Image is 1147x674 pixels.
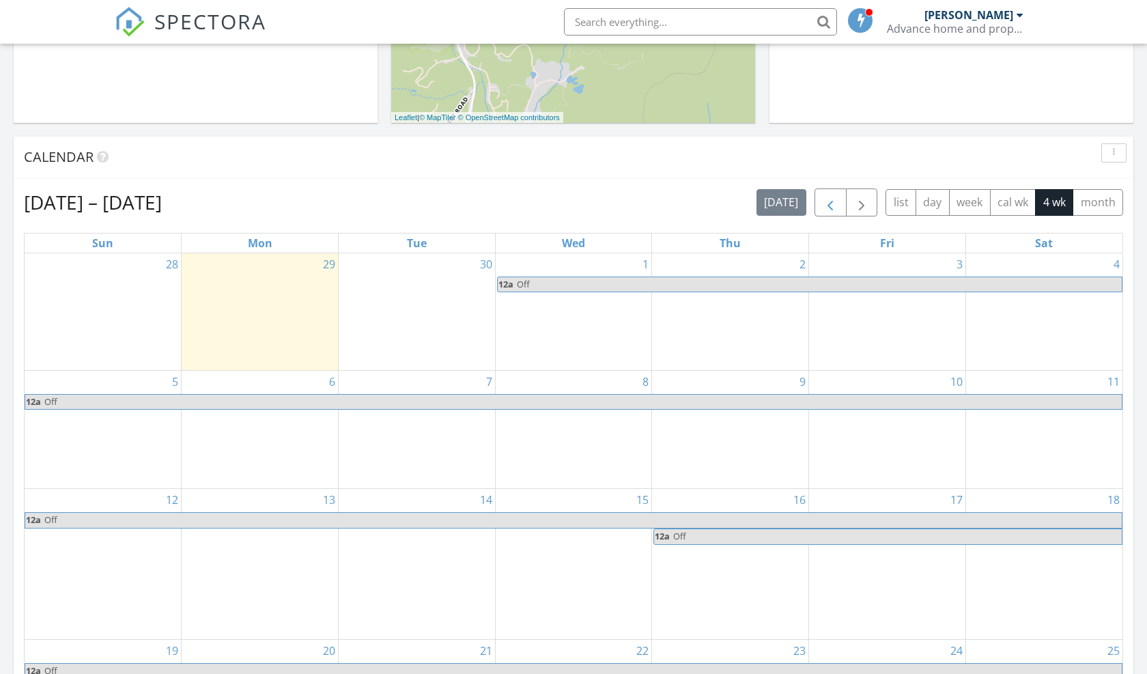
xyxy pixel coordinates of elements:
a: Saturday [1032,234,1056,253]
td: Go to October 11, 2025 [965,371,1122,489]
a: Go to October 3, 2025 [954,253,965,275]
span: 12a [25,395,42,409]
button: cal wk [990,189,1036,216]
a: Go to September 29, 2025 [320,253,338,275]
button: day [916,189,950,216]
span: Off [517,278,530,290]
a: Go to October 19, 2025 [163,640,181,662]
td: Go to October 5, 2025 [25,371,182,489]
td: Go to October 7, 2025 [338,371,495,489]
a: Go to October 22, 2025 [634,640,651,662]
a: Go to October 24, 2025 [948,640,965,662]
a: Go to October 5, 2025 [169,371,181,393]
td: Go to September 29, 2025 [182,253,339,371]
a: Go to October 10, 2025 [948,371,965,393]
a: Go to September 30, 2025 [477,253,495,275]
a: Go to October 15, 2025 [634,489,651,511]
a: Go to October 6, 2025 [326,371,338,393]
a: Wednesday [559,234,588,253]
a: Tuesday [404,234,429,253]
button: Next [846,188,878,216]
button: [DATE] [756,189,806,216]
a: Go to October 17, 2025 [948,489,965,511]
span: Off [44,395,57,408]
a: Go to October 11, 2025 [1105,371,1122,393]
a: Go to October 16, 2025 [791,489,808,511]
a: Go to October 23, 2025 [791,640,808,662]
td: Go to October 16, 2025 [652,489,809,640]
span: Off [673,530,686,542]
td: Go to October 12, 2025 [25,489,182,640]
a: Go to September 28, 2025 [163,253,181,275]
a: Go to October 25, 2025 [1105,640,1122,662]
a: Go to October 21, 2025 [477,640,495,662]
a: Go to October 13, 2025 [320,489,338,511]
a: Monday [245,234,275,253]
a: Go to October 2, 2025 [797,253,808,275]
td: Go to September 30, 2025 [338,253,495,371]
td: Go to October 2, 2025 [652,253,809,371]
a: Go to October 12, 2025 [163,489,181,511]
span: 12a [25,513,42,527]
a: Go to October 9, 2025 [797,371,808,393]
td: Go to October 10, 2025 [809,371,966,489]
a: Go to October 7, 2025 [483,371,495,393]
button: 4 wk [1035,189,1073,216]
a: Go to October 14, 2025 [477,489,495,511]
a: SPECTORA [115,18,266,47]
td: Go to October 18, 2025 [965,489,1122,640]
td: Go to October 14, 2025 [338,489,495,640]
td: Go to October 1, 2025 [495,253,652,371]
div: | [391,112,563,124]
button: list [886,189,916,216]
td: Go to October 17, 2025 [809,489,966,640]
a: Go to October 18, 2025 [1105,489,1122,511]
button: month [1073,189,1123,216]
button: Previous [815,188,847,216]
a: Go to October 4, 2025 [1111,253,1122,275]
span: 12a [498,277,514,292]
a: © MapTiler [419,113,456,122]
td: Go to October 15, 2025 [495,489,652,640]
button: week [949,189,991,216]
input: Search everything... [564,8,837,36]
td: Go to October 13, 2025 [182,489,339,640]
a: Go to October 1, 2025 [640,253,651,275]
div: Advance home and property inspections [887,22,1023,36]
img: The Best Home Inspection Software - Spectora [115,7,145,37]
td: Go to October 9, 2025 [652,371,809,489]
span: SPECTORA [154,7,266,36]
td: Go to October 6, 2025 [182,371,339,489]
td: Go to October 8, 2025 [495,371,652,489]
a: Leaflet [395,113,417,122]
a: Sunday [89,234,116,253]
a: © OpenStreetMap contributors [458,113,560,122]
a: Go to October 8, 2025 [640,371,651,393]
h2: [DATE] – [DATE] [24,188,162,216]
a: Friday [877,234,897,253]
a: Go to October 20, 2025 [320,640,338,662]
a: Thursday [717,234,744,253]
span: 12a [654,529,670,544]
td: Go to October 3, 2025 [809,253,966,371]
span: Calendar [24,148,94,166]
div: [PERSON_NAME] [924,8,1013,22]
td: Go to September 28, 2025 [25,253,182,371]
td: Go to October 4, 2025 [965,253,1122,371]
span: Off [44,514,57,526]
